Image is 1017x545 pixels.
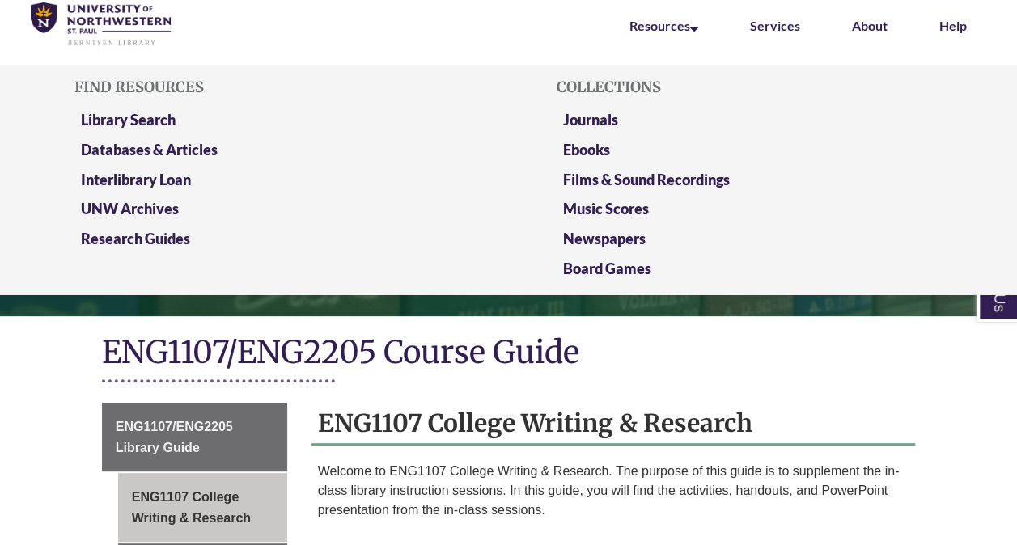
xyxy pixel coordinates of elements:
a: Databases & Articles [81,141,218,158]
a: Films & Sound Recordings [563,171,730,188]
p: Welcome to ENG1107 College Writing & Research. The purpose of this guide is to supplement the in-... [318,462,909,520]
h1: ENG1107/ENG2205 Course Guide [102,332,916,375]
a: Journals [563,111,618,129]
a: Interlibrary Loan [81,171,191,188]
a: UNW Archives [81,200,179,218]
a: Music Scores [563,200,649,218]
a: Research Guides [81,230,190,247]
a: About [852,18,888,33]
a: ENG1107 College Writing & Research [118,473,287,542]
a: Resources [629,18,698,33]
h5: Collections [557,79,943,95]
a: ENG1107/ENG2205 Library Guide [102,403,287,471]
a: Board Games [563,260,651,277]
span: ENG1107/ENG2205 Library Guide [116,420,233,454]
a: Ebooks [563,141,610,158]
a: Services [750,18,800,33]
a: Help [939,18,967,33]
a: Newspapers [563,230,646,247]
h2: ENG1107 College Writing & Research [311,403,916,446]
h5: Find Resources [74,79,460,95]
a: Library Search [81,111,176,129]
img: UNWSP Library Logo [31,2,171,47]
